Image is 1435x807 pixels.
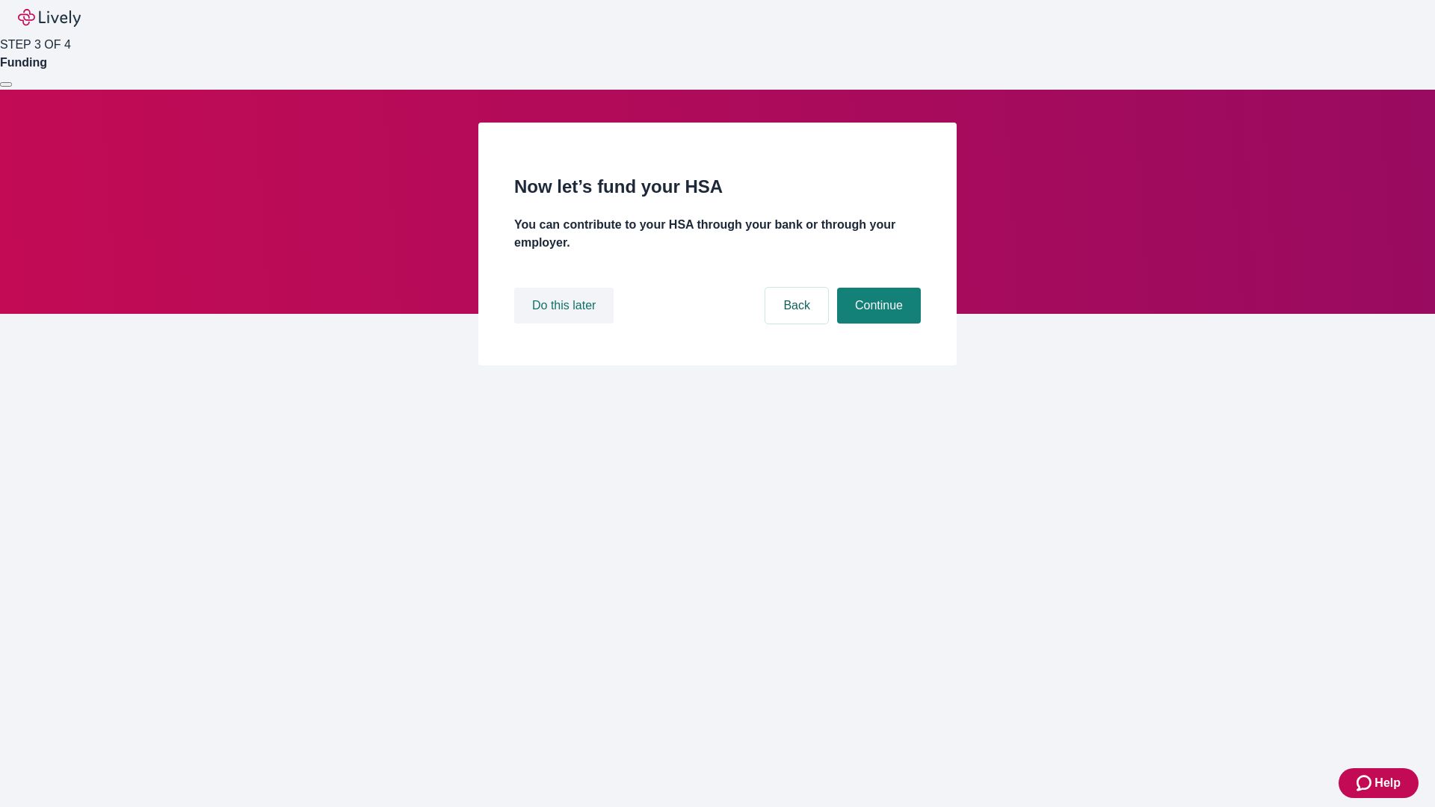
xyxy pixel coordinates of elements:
[514,173,921,200] h2: Now let’s fund your HSA
[1357,774,1374,792] svg: Zendesk support icon
[514,216,921,252] h4: You can contribute to your HSA through your bank or through your employer.
[837,288,921,324] button: Continue
[765,288,828,324] button: Back
[1374,774,1401,792] span: Help
[514,288,614,324] button: Do this later
[18,9,81,27] img: Lively
[1339,768,1419,798] button: Zendesk support iconHelp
